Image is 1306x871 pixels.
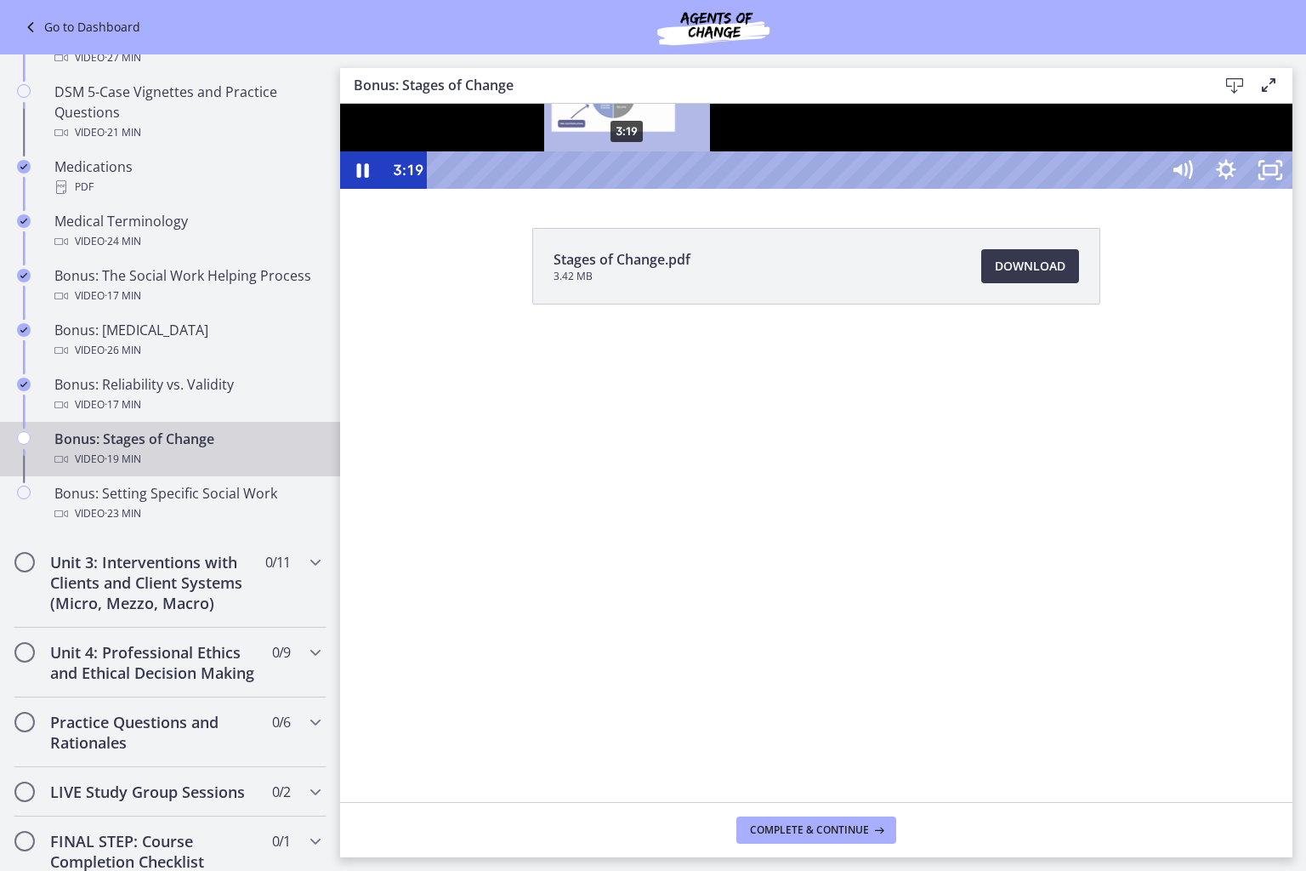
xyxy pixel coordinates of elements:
h2: Unit 4: Professional Ethics and Ethical Decision Making [50,642,258,683]
span: 0 / 1 [272,831,290,851]
div: Video [54,286,320,306]
span: Complete & continue [750,823,869,837]
h2: Unit 3: Interventions with Clients and Client Systems (Micro, Mezzo, Macro) [50,552,258,613]
button: Complete & continue [736,817,896,844]
div: Video [54,122,320,143]
div: Video [54,504,320,524]
span: · 27 min [105,48,141,68]
div: Bonus: The Social Work Helping Process [54,265,320,306]
span: · 21 min [105,122,141,143]
span: · 19 min [105,449,141,470]
span: · 24 min [105,231,141,252]
span: · 17 min [105,286,141,306]
span: 0 / 6 [272,712,290,732]
i: Completed [17,378,31,391]
div: Video [54,48,320,68]
img: Agents of Change [611,7,815,48]
div: Bonus: Setting Specific Social Work [54,483,320,524]
a: Go to Dashboard [20,17,140,37]
i: Completed [17,323,31,337]
div: Video [54,395,320,415]
i: Completed [17,160,31,174]
a: Download [981,249,1079,283]
span: · 17 min [105,395,141,415]
div: Bonus: Stages of Change [54,429,320,470]
span: 0 / 11 [265,552,290,572]
i: Completed [17,269,31,282]
h2: LIVE Study Group Sessions [50,782,258,802]
span: Stages of Change.pdf [554,249,690,270]
div: Bonus: Reliability vs. Validity [54,374,320,415]
span: 0 / 2 [272,782,290,802]
div: DSM 5-Case Vignettes and Practice Questions [54,82,320,143]
div: PDF [54,177,320,197]
div: Video [54,231,320,252]
span: 0 / 9 [272,642,290,663]
h2: Practice Questions and Rationales [50,712,258,753]
div: Bonus: [MEDICAL_DATA] [54,320,320,361]
span: · 26 min [105,340,141,361]
i: Completed [17,214,31,228]
div: Medical Terminology [54,211,320,252]
div: Video [54,449,320,470]
span: Download [995,256,1065,276]
div: Video [54,340,320,361]
iframe: Video Lesson [340,104,1292,189]
span: · 23 min [105,504,141,524]
h3: Bonus: Stages of Change [354,75,1190,95]
span: 3.42 MB [554,270,690,283]
div: Medications [54,157,320,197]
